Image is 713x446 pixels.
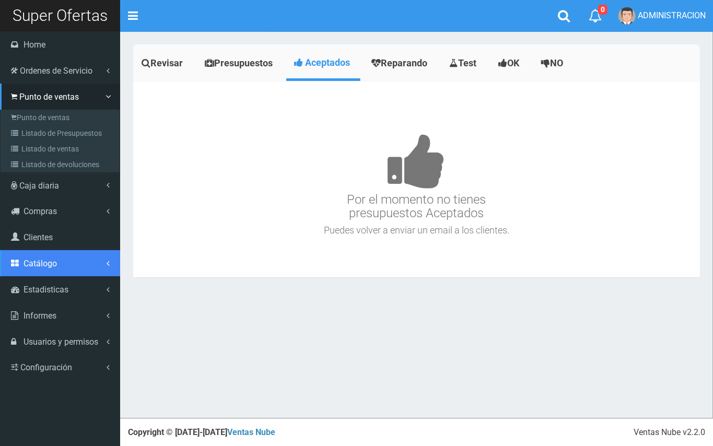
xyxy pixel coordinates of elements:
[24,259,57,268] span: Catálogo
[19,181,59,191] span: Caja diaria
[3,157,120,172] a: Listado de devoluciones
[19,92,79,102] span: Punto de ventas
[24,206,57,216] span: Compras
[227,427,275,437] a: Ventas Nube
[507,57,519,68] span: OK
[13,6,108,25] span: Super Ofertas
[3,125,120,141] a: Listado de Presupuestos
[490,47,530,79] a: OK
[618,7,636,25] img: User Image
[150,57,183,68] span: Revisar
[24,285,68,295] span: Estadisticas
[3,110,120,125] a: Punto de ventas
[550,57,563,68] span: NO
[3,141,120,157] a: Listado de ventas
[136,102,697,220] h3: Por el momento no tienes presupuestos Aceptados
[24,311,56,321] span: Informes
[533,47,574,79] a: NO
[196,47,284,79] a: Presupuestos
[381,57,427,68] span: Reparando
[136,225,697,236] h4: Puedes volver a enviar un email a los clientes.
[305,57,350,68] span: Aceptados
[634,427,705,439] div: Ventas Nube v2.2.0
[128,427,275,437] strong: Copyright © [DATE]-[DATE]
[441,47,487,79] a: Test
[24,337,98,347] span: Usuarios y permisos
[214,57,273,68] span: Presupuestos
[363,47,438,79] a: Reparando
[458,57,476,68] span: Test
[24,232,53,242] span: Clientes
[638,10,706,20] span: ADMINISTRACION
[286,47,360,78] a: Aceptados
[598,5,607,15] span: 0
[20,66,92,76] span: Ordenes de Servicio
[133,47,194,79] a: Revisar
[24,40,45,50] span: Home
[20,362,72,372] span: Configuración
